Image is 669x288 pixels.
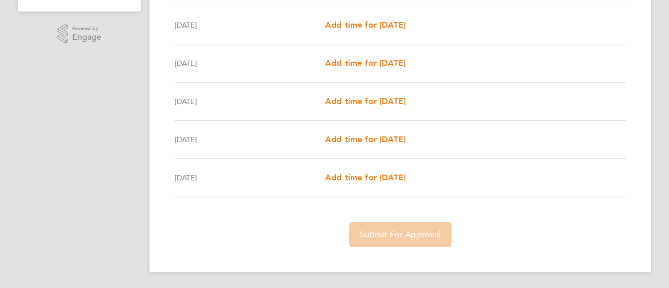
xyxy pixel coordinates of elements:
span: Add time for [DATE] [325,172,406,182]
a: Add time for [DATE] [325,19,406,31]
div: [DATE] [175,19,325,31]
span: Add time for [DATE] [325,134,406,144]
span: Add time for [DATE] [325,96,406,106]
span: Add time for [DATE] [325,20,406,30]
a: Add time for [DATE] [325,133,406,146]
div: [DATE] [175,133,325,146]
span: Powered by [72,24,101,33]
a: Add time for [DATE] [325,95,406,108]
a: Powered byEngage [57,24,102,44]
div: [DATE] [175,171,325,184]
a: Add time for [DATE] [325,171,406,184]
span: Add time for [DATE] [325,58,406,68]
div: [DATE] [175,57,325,70]
span: Engage [72,33,101,42]
a: Add time for [DATE] [325,57,406,70]
div: [DATE] [175,95,325,108]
